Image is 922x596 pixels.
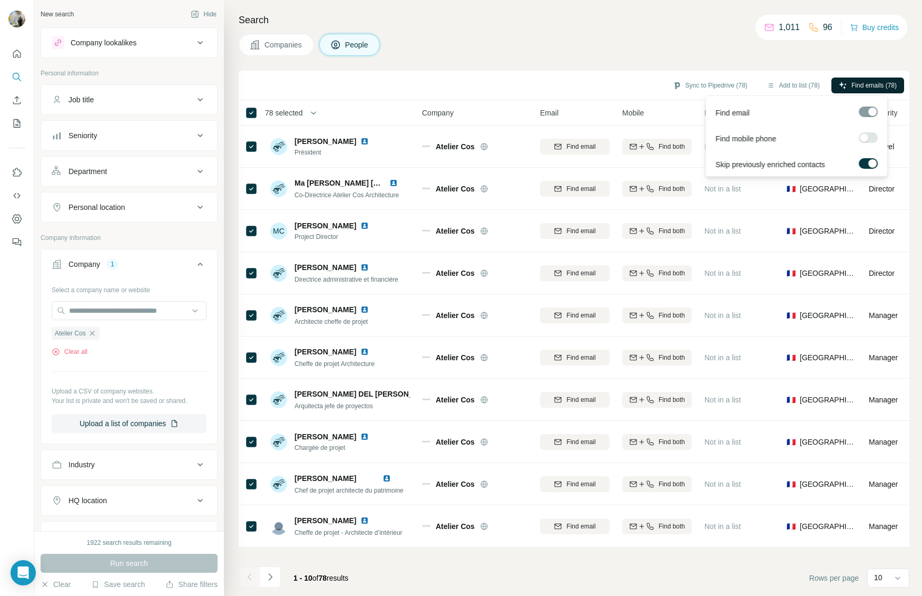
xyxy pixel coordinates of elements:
span: Not in a list [704,396,741,404]
img: Avatar [270,180,287,197]
span: Find emails (78) [851,81,897,90]
span: Not in a list [704,227,741,235]
button: Company1 [41,252,217,281]
span: Lists [704,108,720,118]
span: [GEOGRAPHIC_DATA] [800,268,856,278]
span: [GEOGRAPHIC_DATA] [800,437,856,447]
span: [PERSON_NAME] [295,136,356,147]
img: Logo of Atelier Cos [422,185,430,193]
img: LinkedIn logo [389,179,398,187]
div: Seniority [68,130,97,141]
div: 1 [106,259,119,269]
span: 🇫🇷 [787,437,796,447]
span: Rows per page [809,573,859,583]
span: Not in a list [704,480,741,488]
span: Email [540,108,558,118]
span: [PERSON_NAME] [295,431,356,442]
span: [PERSON_NAME] [295,347,356,357]
div: Personal location [68,202,125,213]
span: Not in a list [704,311,741,320]
span: Find email [566,479,595,489]
button: HQ location [41,488,217,513]
span: Atelier Cos [436,141,475,152]
span: Director [869,227,895,235]
img: Avatar [8,11,25,27]
button: Job title [41,87,217,112]
img: LinkedIn logo [360,305,369,314]
button: Personal location [41,195,217,220]
img: Logo of Atelier Cos [422,353,430,362]
span: [GEOGRAPHIC_DATA] [800,479,856,489]
button: Find email [540,350,610,366]
span: [GEOGRAPHIC_DATA] [800,226,856,236]
span: [GEOGRAPHIC_DATA] [800,521,856,532]
button: Find email [540,265,610,281]
button: Navigate to next page [260,566,281,588]
span: Find both [659,395,685,405]
button: Company lookalikes [41,30,217,55]
span: [GEOGRAPHIC_DATA] [800,352,856,363]
span: Find email [566,226,595,236]
button: Hide [183,6,224,22]
button: Find both [622,434,692,450]
span: 🇫🇷 [787,395,796,405]
span: Not in a list [704,185,741,193]
span: Skip previously enriched contacts [715,159,825,170]
span: Cheffe de projet - Architecte d’intérieur [295,529,403,536]
span: Find email [566,353,595,362]
p: Upload a CSV of company websites. [52,387,207,396]
span: Chef de projet architecte du patrimoine [295,487,404,494]
img: Avatar [270,349,287,366]
span: Not in a list [704,353,741,362]
img: LinkedIn logo [360,263,369,272]
button: Find both [622,223,692,239]
span: [PERSON_NAME] [295,515,356,526]
span: Companies [264,40,303,50]
span: 1 - 10 [293,574,312,582]
img: Logo of Atelier Cos [422,311,430,320]
button: Find email [540,307,610,323]
p: 96 [823,21,832,34]
span: Manager [869,480,898,488]
span: Atelier Cos [436,268,475,278]
span: Find email [566,268,595,278]
button: Clear [41,579,71,590]
span: Atelier Cos [436,395,475,405]
div: Company lookalikes [71,37,136,48]
span: Find both [659,142,685,151]
button: Annual revenue ($) [41,524,217,549]
span: [PERSON_NAME] DEL [PERSON_NAME] [295,389,437,399]
span: Co-Directrice Atelier Cos Architecture [295,191,399,199]
span: Find both [659,268,685,278]
span: Find email [566,142,595,151]
button: Find email [540,139,610,155]
span: Not in a list [704,269,741,277]
button: Find email [540,434,610,450]
button: Search [8,68,25,86]
div: Select a company name or website [52,281,207,295]
div: Industry [68,459,95,470]
span: Manager [869,438,898,446]
img: LinkedIn logo [360,222,369,230]
p: 1,011 [779,21,800,34]
span: Chargée de projet [295,443,381,453]
span: Arquitecta jefe de proyectos [295,402,373,410]
div: 1922 search results remaining [87,538,172,547]
h4: Search [239,13,909,27]
p: Company information [41,233,218,243]
span: Find both [659,479,685,489]
button: Upload a list of companies [52,414,207,433]
span: results [293,574,348,582]
div: New search [41,9,74,19]
span: Ma [PERSON_NAME] [PERSON_NAME] [295,179,433,187]
span: Director [869,185,895,193]
span: Project Director [295,232,381,242]
button: Use Surfe on LinkedIn [8,163,25,182]
span: of [312,574,319,582]
span: Président [295,148,381,157]
img: Avatar [270,265,287,282]
button: Find email [540,181,610,197]
span: Find email [566,437,595,447]
button: Enrich CSV [8,91,25,110]
span: Find email [566,522,595,531]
